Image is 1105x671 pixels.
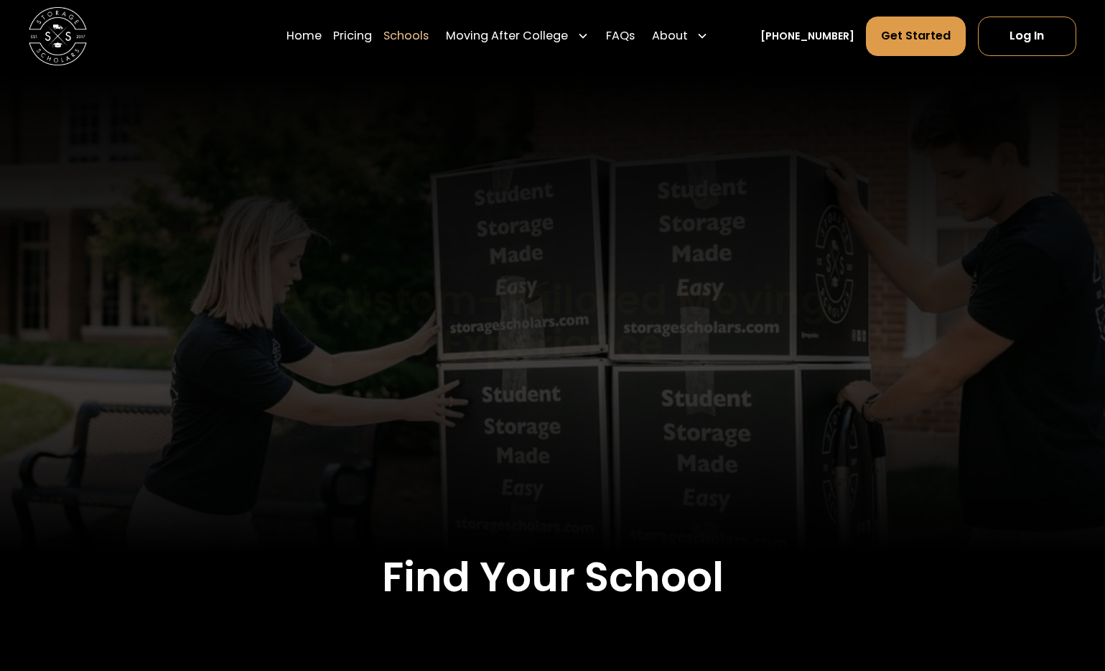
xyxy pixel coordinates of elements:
a: Home [286,16,322,56]
h2: Find Your School [31,553,1073,602]
div: About [652,27,688,45]
a: Get Started [866,17,966,55]
a: FAQs [606,16,635,56]
div: Moving After College [440,16,594,56]
a: Log In [978,17,1076,55]
div: About [646,16,714,56]
a: Pricing [333,16,372,56]
div: Moving After College [446,27,568,45]
a: Schools [383,16,429,56]
h1: A Custom-Tailored Moving Experience [205,278,900,366]
a: [PHONE_NUMBER] [760,29,854,44]
img: Storage Scholars main logo [29,7,87,65]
